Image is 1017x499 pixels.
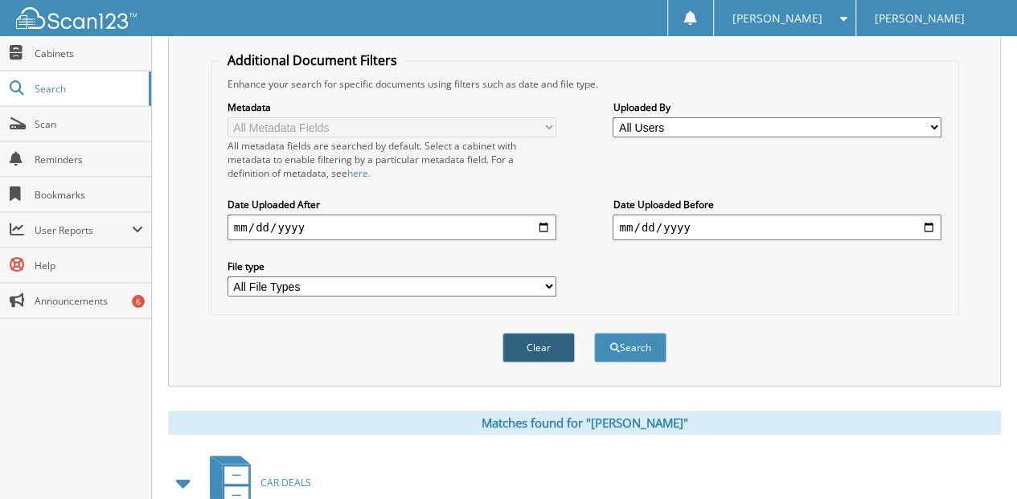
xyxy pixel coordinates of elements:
div: Enhance your search for specific documents using filters such as date and file type. [219,77,949,91]
span: Search [35,82,141,96]
span: Reminders [35,153,143,166]
span: Cabinets [35,47,143,60]
span: Scan [35,117,143,131]
input: end [613,215,941,240]
iframe: Chat Widget [937,422,1017,499]
div: Matches found for "[PERSON_NAME]" [168,411,1001,435]
a: here [347,166,368,180]
input: start [228,215,556,240]
span: [PERSON_NAME] [875,14,965,23]
span: [PERSON_NAME] [732,14,822,23]
span: CAR DEALS [260,476,311,489]
span: Bookmarks [35,188,143,202]
button: Clear [502,333,575,362]
img: scan123-logo-white.svg [16,7,137,29]
legend: Additional Document Filters [219,51,405,69]
label: Metadata [228,100,556,114]
label: Uploaded By [613,100,941,114]
label: File type [228,260,556,273]
button: Search [594,333,666,362]
span: Help [35,259,143,272]
span: User Reports [35,223,132,237]
label: Date Uploaded After [228,198,556,211]
div: 6 [132,295,145,308]
div: All metadata fields are searched by default. Select a cabinet with metadata to enable filtering b... [228,139,556,180]
label: Date Uploaded Before [613,198,941,211]
span: Announcements [35,294,143,308]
